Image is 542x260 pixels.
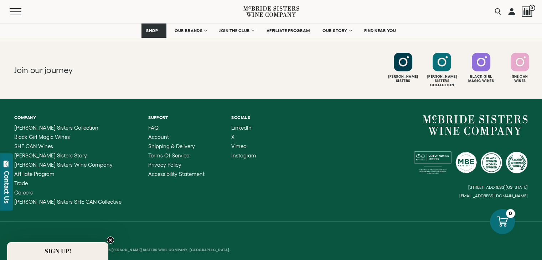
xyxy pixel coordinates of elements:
[14,153,122,158] a: McBride Sisters Story
[14,190,122,196] a: Careers
[170,24,211,38] a: OUR BRANDS
[14,162,113,168] span: [PERSON_NAME] Sisters Wine Company
[148,162,181,168] span: Privacy Policy
[14,152,87,158] span: [PERSON_NAME] Sisters Story
[107,236,114,244] button: Close teaser
[148,125,205,131] a: FAQ
[463,53,500,83] a: Follow Black Girl Magic Wines on Instagram Black GirlMagic Wines
[14,134,122,140] a: Black Girl Magic Wines
[501,53,538,83] a: Follow SHE CAN Wines on Instagram She CanWines
[14,199,122,205] a: McBride Sisters SHE CAN Collective
[148,152,189,158] span: Terms of Service
[14,162,122,168] a: McBride Sisters Wine Company
[360,24,401,38] a: FIND NEAR YOU
[10,8,35,15] button: Mobile Menu Trigger
[14,125,122,131] a: McBride Sisters Collection
[219,28,250,33] span: JOIN THE CLUB
[146,28,158,33] span: SHOP
[501,74,538,83] div: She Can Wines
[148,134,169,140] span: Account
[14,134,70,140] span: Black Girl Magic Wines
[45,247,71,255] span: SIGN UP!
[231,143,247,149] span: Vimeo
[148,125,159,131] span: FAQ
[459,193,528,198] small: [EMAIL_ADDRESS][DOMAIN_NAME]
[231,153,256,158] a: Instagram
[14,64,245,76] h2: Join our journey
[14,199,122,205] span: [PERSON_NAME] Sisters SHE CAN Collective
[262,24,315,38] a: AFFILIATE PROGRAM
[384,53,422,83] a: Follow McBride Sisters on Instagram [PERSON_NAME]Sisters
[463,74,500,83] div: Black Girl Magic Wines
[468,185,528,189] small: [STREET_ADDRESS][US_STATE]
[7,242,108,260] div: SIGN UP!Close teaser
[148,171,205,177] a: Accessibility Statement
[148,144,205,149] a: Shipping & Delivery
[231,125,252,131] span: LinkedIn
[384,74,422,83] div: [PERSON_NAME] Sisters
[14,248,231,257] span: Enjoy Responsibly. ©2025 [PERSON_NAME] Sisters Wine Company, [GEOGRAPHIC_DATA], [GEOGRAPHIC_DATA].
[14,171,122,177] a: Affiliate Program
[14,189,33,196] span: Careers
[506,209,515,218] div: 0
[231,134,256,140] a: X
[148,134,205,140] a: Account
[231,144,256,149] a: Vimeo
[423,53,460,87] a: Follow McBride Sisters Collection on Instagram [PERSON_NAME] SistersCollection
[423,74,460,87] div: [PERSON_NAME] Sisters Collection
[14,125,98,131] span: [PERSON_NAME] Sisters Collection
[318,24,356,38] a: OUR STORY
[141,24,166,38] a: SHOP
[529,5,535,11] span: 0
[14,143,53,149] span: SHE CAN Wines
[14,171,55,177] span: Affiliate Program
[175,28,202,33] span: OUR BRANDS
[14,144,122,149] a: SHE CAN Wines
[148,162,205,168] a: Privacy Policy
[267,28,310,33] span: AFFILIATE PROGRAM
[215,24,258,38] a: JOIN THE CLUB
[14,180,28,186] span: Trade
[148,143,195,149] span: Shipping & Delivery
[423,115,528,135] a: McBride Sisters Wine Company
[14,181,122,186] a: Trade
[364,28,396,33] span: FIND NEAR YOU
[322,28,347,33] span: OUR STORY
[231,125,256,131] a: LinkedIn
[231,134,234,140] span: X
[3,171,10,203] div: Contact Us
[148,153,205,158] a: Terms of Service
